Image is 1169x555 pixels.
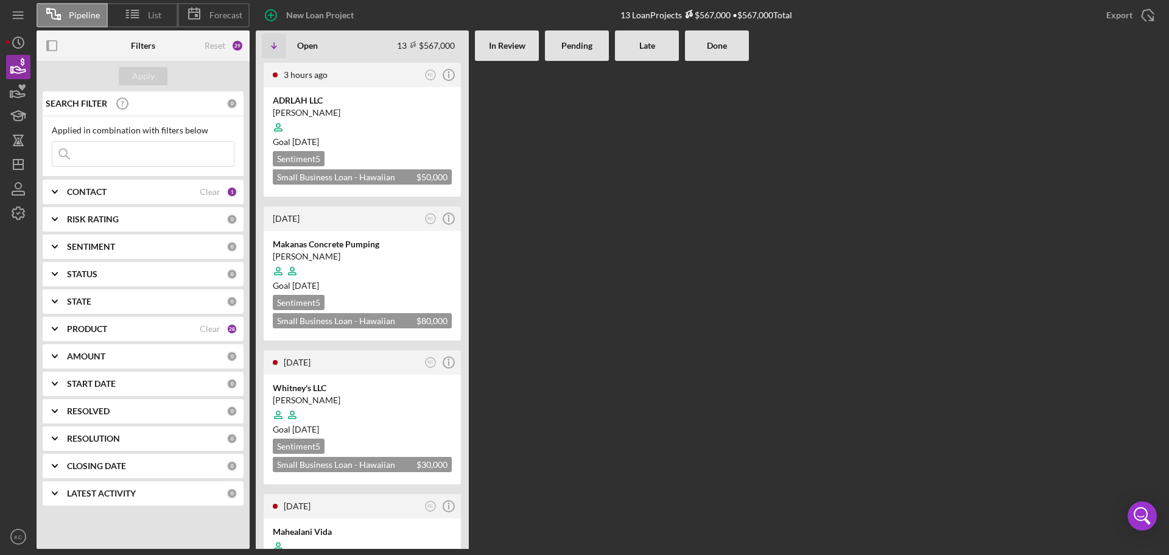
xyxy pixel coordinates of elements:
[292,280,319,291] time: 10/10/2025
[226,351,237,362] div: 0
[284,357,311,367] time: 2025-10-04 00:24
[273,213,300,224] time: 2025-10-10 06:36
[273,295,325,310] div: Sentiment 5
[69,10,100,20] span: Pipeline
[423,355,439,371] button: KC
[200,187,220,197] div: Clear
[423,67,439,83] button: KC
[6,525,30,549] button: KC
[148,10,161,20] span: List
[226,186,237,197] div: 1
[226,241,237,252] div: 0
[273,280,319,291] span: Goal
[226,433,237,444] div: 0
[273,394,452,406] div: [PERSON_NAME]
[226,461,237,472] div: 0
[416,172,448,182] span: $50,000
[273,151,325,166] div: Sentiment 5
[639,41,655,51] b: Late
[262,205,463,342] a: [DATE]KCMakanas Concrete Pumping[PERSON_NAME]Goal [DATE]Sentiment5Small Business Loan - Hawaiian ...
[416,459,448,470] span: $30,000
[67,214,119,224] b: RISK RATING
[226,98,237,109] div: 0
[423,211,439,227] button: KC
[273,94,452,107] div: ADRLAH LLC
[428,216,434,221] text: KC
[226,323,237,334] div: 28
[226,378,237,389] div: 0
[273,439,325,454] div: Sentiment 5
[416,316,448,326] span: $80,000
[423,498,439,515] button: KC
[67,406,110,416] b: RESOLVED
[67,187,107,197] b: CONTACT
[707,41,727,51] b: Done
[209,10,242,20] span: Forecast
[67,297,91,306] b: STATE
[67,379,116,389] b: START DATE
[273,238,452,250] div: Makanas Concrete Pumping
[226,269,237,280] div: 0
[428,504,434,508] text: KC
[1094,3,1163,27] button: Export
[67,352,105,361] b: AMOUNT
[273,382,452,394] div: Whitney's LLC
[67,269,97,279] b: STATUS
[284,501,311,511] time: 2025-09-30 05:22
[226,488,237,499] div: 0
[682,10,731,20] div: $567,000
[14,534,22,540] text: KC
[205,41,225,51] div: Reset
[1106,3,1132,27] div: Export
[489,41,525,51] b: In Review
[284,69,328,80] time: 2025-10-14 22:37
[292,424,319,434] time: 09/20/2025
[297,41,318,51] b: Open
[132,67,155,85] div: Apply
[273,424,319,434] span: Goal
[226,406,237,417] div: 0
[67,242,115,252] b: SENTIMENT
[428,72,434,77] text: KC
[1128,501,1157,531] div: Open Intercom Messenger
[131,41,155,51] b: Filters
[397,40,455,51] div: 13 $567,000
[273,526,452,538] div: Mahealani Vida
[67,489,136,498] b: LATEST ACTIVITY
[273,313,452,328] div: Small Business Loan - Hawaiian Council
[262,348,463,486] a: [DATE]KCWhitney's LLC[PERSON_NAME]Goal [DATE]Sentiment5Small Business Loan - Hawaiian Council $30...
[226,214,237,225] div: 0
[226,296,237,307] div: 0
[620,10,792,20] div: 13 Loan Projects • $567,000 Total
[273,457,452,472] div: Small Business Loan - Hawaiian Council
[273,169,452,185] div: Small Business Loan - Hawaiian Council
[273,250,452,263] div: [PERSON_NAME]
[561,41,592,51] b: Pending
[67,461,126,471] b: CLOSING DATE
[273,107,452,119] div: [PERSON_NAME]
[273,136,319,147] span: Goal
[286,3,354,27] div: New Loan Project
[292,136,319,147] time: 11/09/2025
[256,3,366,27] button: New Loan Project
[428,360,434,364] text: KC
[67,324,107,334] b: PRODUCT
[231,40,244,52] div: 29
[52,125,234,135] div: Applied in combination with filters below
[262,61,463,199] a: 3 hours agoKCADRLAH LLC[PERSON_NAME]Goal [DATE]Sentiment5Small Business Loan - Hawaiian Council $...
[46,99,107,108] b: SEARCH FILTER
[67,434,120,444] b: RESOLUTION
[200,324,220,334] div: Clear
[119,67,167,85] button: Apply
